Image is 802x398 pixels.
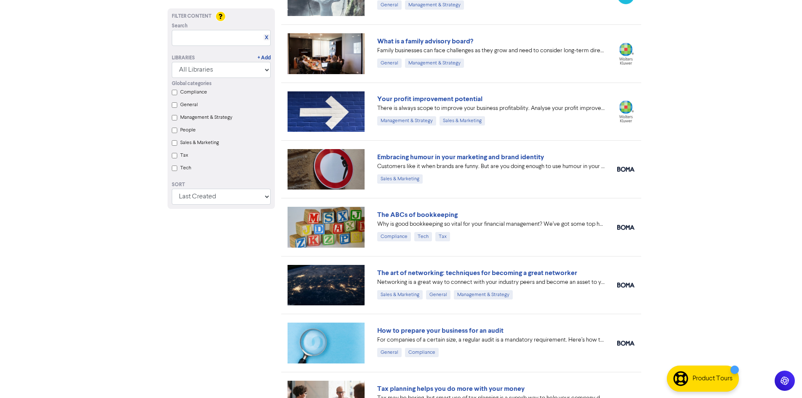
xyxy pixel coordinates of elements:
span: Search [172,22,188,30]
div: General [377,348,402,357]
div: Tax [435,232,450,241]
div: Family businesses can face challenges as they grow and need to consider long-term directions and ... [377,46,605,55]
a: The art of networking: techniques for becoming a great networker [377,269,577,277]
div: Sales & Marketing [377,174,423,184]
a: Tax planning helps you do more with your money [377,385,525,393]
label: Tax [180,152,188,159]
div: There is always scope to improve your business profitability. Analyse your profit improvement pot... [377,104,605,113]
img: wolters_kluwer [617,43,634,65]
div: Management & Strategy [454,290,513,299]
div: General [426,290,450,299]
img: boma_accounting [617,225,634,230]
div: Filter Content [172,13,271,20]
div: Sales & Marketing [440,116,485,126]
div: Compliance [405,348,439,357]
div: For companies of a certain size, a regular audit is a mandatory requirement. Here’s how to get yo... [377,336,605,345]
div: Why is good bookkeeping so vital for your financial management? We’ve got some top hacks for maxi... [377,220,605,229]
img: boma_accounting [617,341,634,346]
a: The ABCs of bookkeeping [377,211,458,219]
div: Tech [414,232,432,241]
a: How to prepare your business for an audit [377,326,504,335]
a: What is a family advisory board? [377,37,473,45]
img: boma [617,283,634,288]
label: Tech [180,164,191,172]
a: Embracing humour in your marketing and brand identity [377,153,544,161]
label: People [180,126,196,134]
div: Management & Strategy [405,0,464,10]
iframe: Chat Widget [696,307,802,398]
label: Sales & Marketing [180,139,219,147]
div: Sort [172,181,271,189]
div: Compliance [377,232,411,241]
div: Sales & Marketing [377,290,423,299]
label: Management & Strategy [180,114,232,121]
div: Libraries [172,54,195,62]
a: Your profit improvement potential [377,95,482,103]
label: Compliance [180,88,207,96]
img: boma [617,167,634,172]
img: wolters_kluwer [617,100,634,123]
div: General [377,59,402,68]
div: Networking is a great way to connect with your industry peers and become an asset to your local b... [377,278,605,287]
label: General [180,101,198,109]
div: General [377,0,402,10]
div: Global categories [172,80,271,88]
a: X [265,35,268,41]
a: + Add [258,54,271,62]
div: Management & Strategy [377,116,436,126]
div: Management & Strategy [405,59,464,68]
div: Customers like it when brands are funny. But are you doing enough to use humour in your company’s... [377,162,605,171]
